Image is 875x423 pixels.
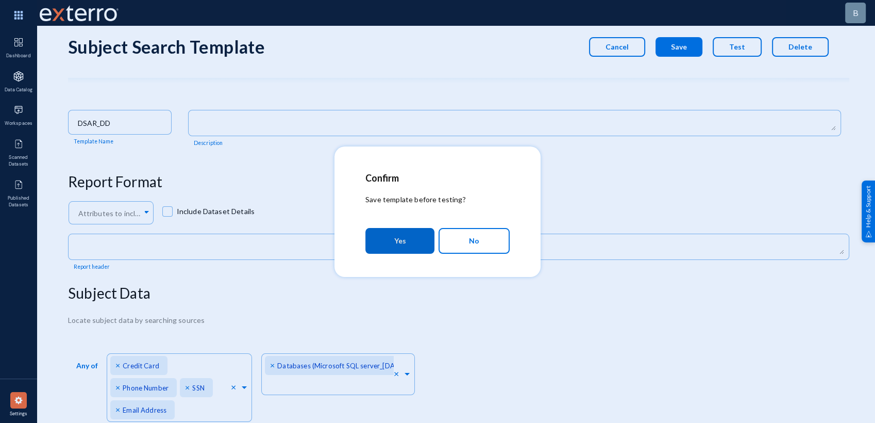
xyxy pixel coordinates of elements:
span: Yes [394,232,406,250]
button: No [439,228,510,254]
p: Save template before testing? [365,194,510,205]
h2: Confirm [365,172,510,184]
span: No [469,232,479,250]
button: Yes [365,228,434,254]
